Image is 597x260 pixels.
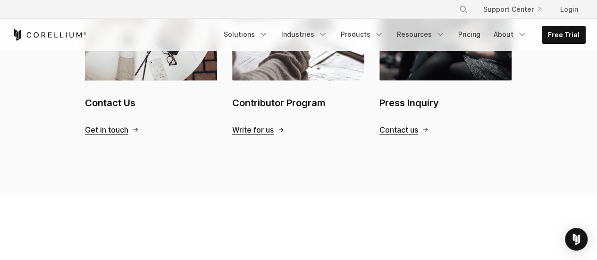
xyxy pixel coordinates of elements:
div: Navigation Menu [447,1,586,18]
h2: Press Inquiry [379,96,512,110]
a: About [488,26,532,43]
a: Products [335,26,389,43]
a: Resources [391,26,451,43]
h2: Contributor Program [232,96,364,110]
a: Corellium Home [12,29,87,41]
span: Contact us [379,125,418,135]
a: Support Center [476,1,549,18]
span: Write for us [232,125,274,135]
a: Pricing [453,26,486,43]
h2: Contact Us [85,96,217,110]
a: Industries [276,26,333,43]
a: Login [553,1,586,18]
div: Open Intercom Messenger [565,228,588,251]
a: Free Trial [542,26,585,43]
button: Search [455,1,472,18]
a: Solutions [218,26,274,43]
div: Navigation Menu [218,26,586,44]
span: Get in touch [85,125,128,135]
